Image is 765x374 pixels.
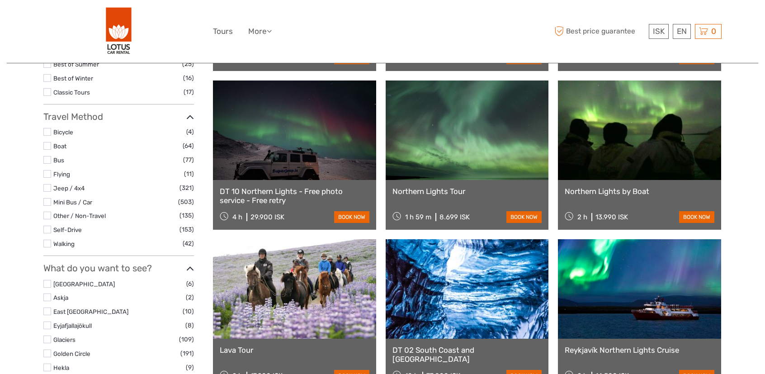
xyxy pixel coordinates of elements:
span: Best price guarantee [552,24,647,39]
img: 443-e2bd2384-01f0-477a-b1bf-f993e7f52e7d_logo_big.png [106,7,132,56]
span: (16) [183,73,194,83]
span: (2) [186,292,194,303]
a: Reykjavík Northern Lights Cruise [565,346,714,355]
h3: What do you want to see? [43,263,194,274]
a: Eyjafjallajökull [53,322,92,329]
a: Tours [213,25,233,38]
a: Best of Winter [53,75,93,82]
span: (64) [183,141,194,151]
a: Bus [53,156,64,164]
a: Hekla [53,364,69,371]
span: 1 h 59 m [405,213,431,221]
span: (321) [179,183,194,193]
a: Flying [53,170,70,178]
span: (503) [178,197,194,207]
a: Best of Summer [53,61,99,68]
span: (42) [183,238,194,249]
a: DT 10 Northern Lights - Free photo service - Free retry [220,187,369,205]
a: Northern Lights by Boat [565,187,714,196]
span: (8) [185,320,194,331]
div: 8.699 ISK [439,213,470,221]
div: 13.990 ISK [595,213,628,221]
a: Mini Bus / Car [53,199,92,206]
a: East [GEOGRAPHIC_DATA] [53,308,128,315]
a: Walking [53,240,75,247]
a: Classic Tours [53,89,90,96]
span: (109) [179,334,194,345]
a: More [248,25,272,38]
a: Boat [53,142,66,150]
span: (10) [183,306,194,317]
a: Bicycle [53,128,73,136]
div: EN [673,24,691,39]
a: DT 02 South Coast and [GEOGRAPHIC_DATA] [392,346,542,364]
a: Glaciers [53,336,76,343]
a: book now [506,211,542,223]
span: 4 h [232,213,242,221]
a: book now [334,211,369,223]
span: (9) [186,362,194,373]
a: book now [679,211,714,223]
span: (17) [184,87,194,97]
a: Lava Tour [220,346,369,355]
a: Other / Non-Travel [53,212,106,219]
span: ISK [653,27,665,36]
span: 2 h [577,213,587,221]
a: Askja [53,294,68,301]
span: (11) [184,169,194,179]
span: 0 [710,27,718,36]
span: (4) [186,127,194,137]
a: Northern Lights Tour [392,187,542,196]
span: (135) [179,210,194,221]
span: (153) [179,224,194,235]
div: 29.900 ISK [250,213,284,221]
a: [GEOGRAPHIC_DATA] [53,280,115,288]
span: (77) [183,155,194,165]
a: Jeep / 4x4 [53,185,85,192]
h3: Travel Method [43,111,194,122]
a: Golden Circle [53,350,90,357]
span: (191) [180,348,194,359]
a: Self-Drive [53,226,82,233]
span: (25) [182,59,194,69]
span: (6) [186,279,194,289]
